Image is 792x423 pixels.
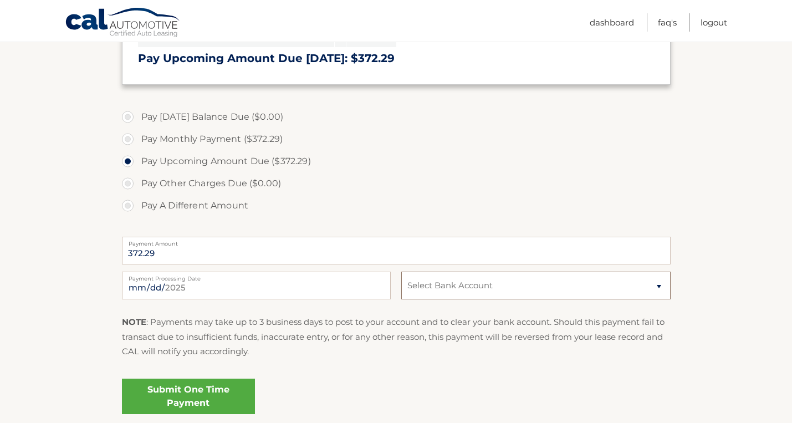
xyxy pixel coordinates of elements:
[122,272,391,281] label: Payment Processing Date
[122,106,671,128] label: Pay [DATE] Balance Due ($0.00)
[122,317,146,327] strong: NOTE
[122,315,671,359] p: : Payments may take up to 3 business days to post to your account and to clear your bank account....
[701,13,727,32] a: Logout
[122,128,671,150] label: Pay Monthly Payment ($372.29)
[122,172,671,195] label: Pay Other Charges Due ($0.00)
[658,13,677,32] a: FAQ's
[122,379,255,414] a: Submit One Time Payment
[122,150,671,172] label: Pay Upcoming Amount Due ($372.29)
[122,272,391,299] input: Payment Date
[122,195,671,217] label: Pay A Different Amount
[122,237,671,246] label: Payment Amount
[122,237,671,264] input: Payment Amount
[590,13,634,32] a: Dashboard
[65,7,181,39] a: Cal Automotive
[138,52,655,65] h3: Pay Upcoming Amount Due [DATE]: $372.29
